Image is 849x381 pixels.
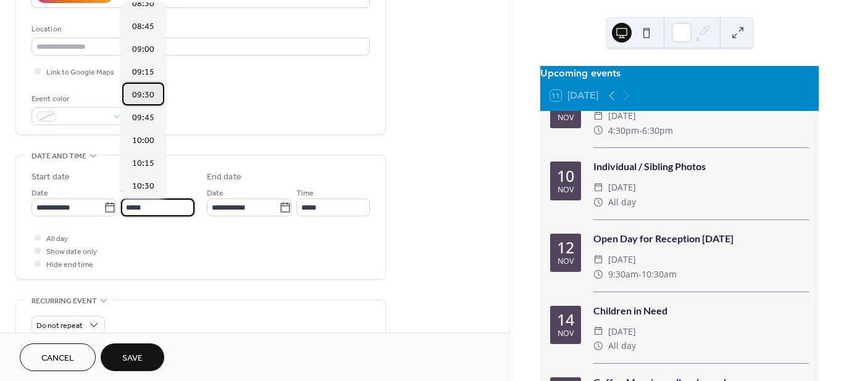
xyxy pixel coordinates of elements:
div: ​ [593,109,603,123]
div: Start date [31,171,70,184]
span: Time [121,187,138,200]
span: - [638,267,642,282]
div: 14 [557,312,574,327]
span: [DATE] [608,324,636,339]
span: Recurring event [31,295,97,308]
span: 10:30 [132,180,154,193]
span: All day [46,232,68,245]
span: - [639,123,642,138]
span: 4:30pm [608,123,639,138]
div: Nov [558,330,574,338]
div: ​ [593,324,603,339]
span: 09:15 [132,66,154,79]
span: 09:45 [132,112,154,125]
span: Do not repeat [36,319,83,333]
div: Upcoming events [540,66,819,81]
span: [DATE] [608,252,636,267]
div: Open Day for Reception [DATE] [593,231,809,246]
div: Nov [558,258,574,266]
span: [DATE] [608,180,636,195]
div: 10 [557,168,574,184]
div: Nov [558,114,574,122]
span: 10:00 [132,134,154,147]
div: Event color [31,92,124,105]
span: Date and time [31,150,86,163]
span: All day [608,195,636,210]
div: ​ [593,252,603,267]
div: Location [31,23,367,36]
span: Time [296,187,314,200]
div: ​ [593,267,603,282]
span: Save [122,352,143,365]
div: Nov [558,186,574,194]
div: Children in Need [593,303,809,318]
span: Date [207,187,224,200]
div: ​ [593,195,603,210]
span: [DATE] [608,109,636,123]
span: 9:30am [608,267,638,282]
button: Cancel [20,343,96,371]
span: Cancel [41,352,74,365]
span: Date [31,187,48,200]
div: ​ [593,123,603,138]
button: Save [101,343,164,371]
span: 08:45 [132,20,154,33]
span: 6:30pm [642,123,673,138]
span: Hide end time [46,258,93,271]
span: 10:30am [642,267,677,282]
div: Individual / Sibling Photos [593,159,809,174]
div: ​ [593,338,603,353]
span: 10:15 [132,157,154,170]
div: 12 [557,240,574,255]
span: 09:30 [132,89,154,102]
span: Link to Google Maps [46,66,114,79]
span: All day [608,338,636,353]
div: 6 [561,96,570,112]
span: 09:00 [132,43,154,56]
div: ​ [593,180,603,195]
span: Show date only [46,245,97,258]
div: End date [207,171,241,184]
